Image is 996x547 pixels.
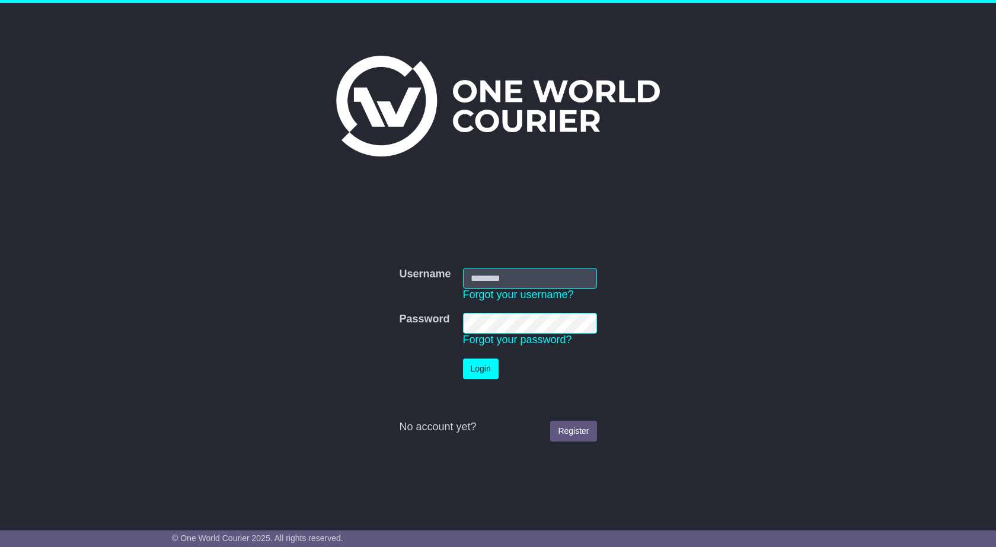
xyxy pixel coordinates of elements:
span: © One World Courier 2025. All rights reserved. [172,533,343,543]
img: One World [336,56,660,156]
a: Forgot your password? [463,334,572,346]
a: Forgot your username? [463,289,574,300]
label: Username [399,268,451,281]
div: No account yet? [399,421,596,434]
a: Register [550,421,596,442]
button: Login [463,359,499,379]
label: Password [399,313,449,326]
